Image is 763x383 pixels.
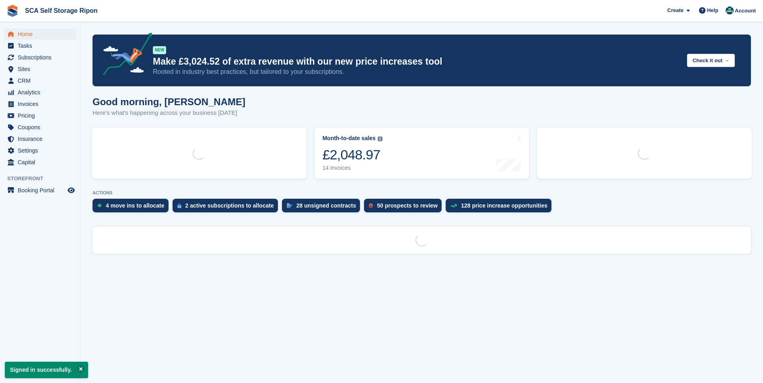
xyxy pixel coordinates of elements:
p: ACTIONS [93,190,751,196]
p: Here's what's happening across your business [DATE] [93,108,245,118]
a: menu [4,122,76,133]
img: price-adjustments-announcement-icon-8257ccfd72463d97f412b2fc003d46551f7dbcb40ab6d574587a9cd5c0d94... [96,33,152,78]
span: Sites [18,63,66,75]
a: SCA Self Storage Ripon [22,4,101,17]
h1: Good morning, [PERSON_NAME] [93,96,245,107]
a: menu [4,157,76,168]
a: menu [4,63,76,75]
a: 128 price increase opportunities [446,199,555,216]
a: 28 unsigned contracts [282,199,364,216]
span: Account [735,7,756,15]
a: menu [4,185,76,196]
a: menu [4,75,76,86]
img: contract_signature_icon-13c848040528278c33f63329250d36e43548de30e8caae1d1a13099fd9432cc5.svg [287,203,292,208]
img: icon-info-grey-7440780725fd019a000dd9b08b2336e03edf1995a4989e88bcd33f0948082b44.svg [378,136,383,141]
span: Invoices [18,98,66,110]
img: Thomas Webb [726,6,734,14]
div: 4 move ins to allocate [106,202,165,209]
p: Rooted in industry best practices, but tailored to your subscriptions. [153,67,681,76]
span: Booking Portal [18,185,66,196]
div: NEW [153,46,166,54]
span: Home [18,29,66,40]
img: price_increase_opportunities-93ffe204e8149a01c8c9dc8f82e8f89637d9d84a8eef4429ea346261dce0b2c0.svg [450,204,457,208]
span: Capital [18,157,66,168]
p: Signed in successfully. [5,362,88,378]
a: 2 active subscriptions to allocate [173,199,282,216]
div: 2 active subscriptions to allocate [185,202,274,209]
a: menu [4,133,76,145]
div: 28 unsigned contracts [296,202,356,209]
div: 14 invoices [323,165,383,171]
span: Help [707,6,718,14]
span: CRM [18,75,66,86]
span: Tasks [18,40,66,51]
span: Storefront [7,175,80,183]
a: 4 move ins to allocate [93,199,173,216]
a: menu [4,98,76,110]
span: Coupons [18,122,66,133]
span: Subscriptions [18,52,66,63]
div: Month-to-date sales [323,135,376,142]
span: Settings [18,145,66,156]
div: £2,048.97 [323,147,383,163]
a: menu [4,110,76,121]
div: 128 price increase opportunities [461,202,547,209]
span: Analytics [18,87,66,98]
a: menu [4,87,76,98]
img: active_subscription_to_allocate_icon-d502201f5373d7db506a760aba3b589e785aa758c864c3986d89f69b8ff3... [177,203,181,208]
span: Create [667,6,683,14]
span: Insurance [18,133,66,145]
img: stora-icon-8386f47178a22dfd0bd8f6a31ec36ba5ce8667c1dd55bd0f319d3a0aa187defe.svg [6,5,19,17]
img: move_ins_to_allocate_icon-fdf77a2bb77ea45bf5b3d319d69a93e2d87916cf1d5bf7949dd705db3b84f3ca.svg [97,203,102,208]
a: menu [4,145,76,156]
img: prospect-51fa495bee0391a8d652442698ab0144808aea92771e9ea1ae160a38d050c398.svg [369,203,373,208]
a: menu [4,40,76,51]
p: Make £3,024.52 of extra revenue with our new price increases tool [153,56,681,67]
a: menu [4,52,76,63]
a: Month-to-date sales £2,048.97 14 invoices [315,128,529,179]
div: 50 prospects to review [377,202,438,209]
a: 50 prospects to review [364,199,446,216]
button: Check it out → [687,54,735,67]
a: Preview store [66,185,76,195]
span: Pricing [18,110,66,121]
a: menu [4,29,76,40]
